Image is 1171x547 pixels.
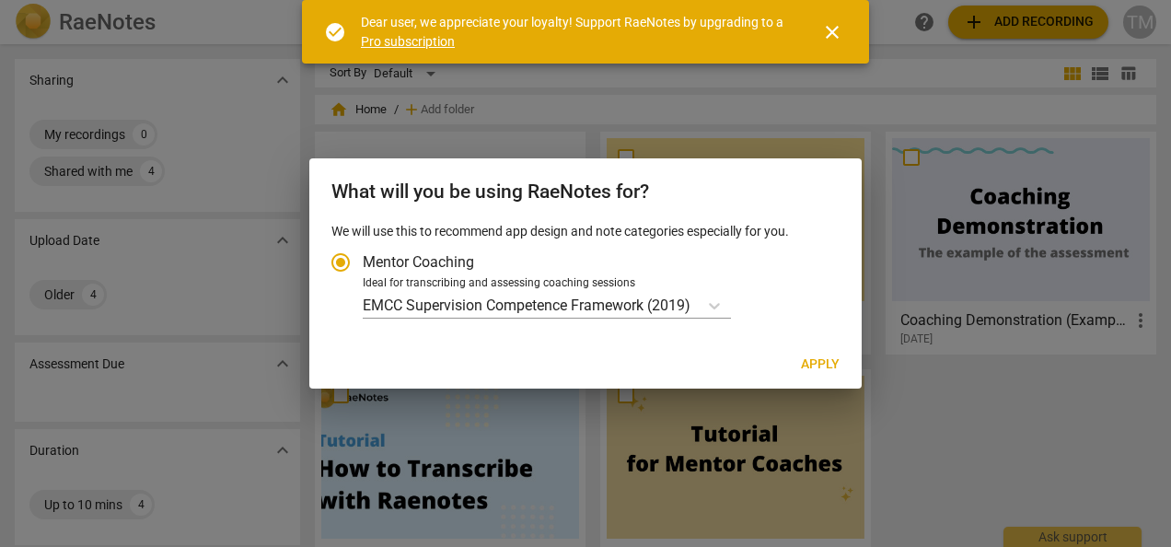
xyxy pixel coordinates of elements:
[331,222,840,241] p: We will use this to recommend app design and note categories especially for you.
[363,275,834,292] div: Ideal for transcribing and assessing coaching sessions
[363,295,690,316] p: EMCC Supervision Competence Framework (2019)
[361,13,788,51] div: Dear user, we appreciate your loyalty! Support RaeNotes by upgrading to a
[331,240,840,319] div: Account type
[324,21,346,43] span: check_circle
[692,297,696,314] input: Ideal for transcribing and assessing coaching sessionsEMCC Supervision Competence Framework (2019)
[361,34,455,49] a: Pro subscription
[821,21,843,43] span: close
[786,348,854,381] button: Apply
[363,251,474,273] span: Mentor Coaching
[331,180,840,204] h2: What will you be using RaeNotes for?
[810,10,854,54] button: Close
[801,355,840,374] span: Apply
